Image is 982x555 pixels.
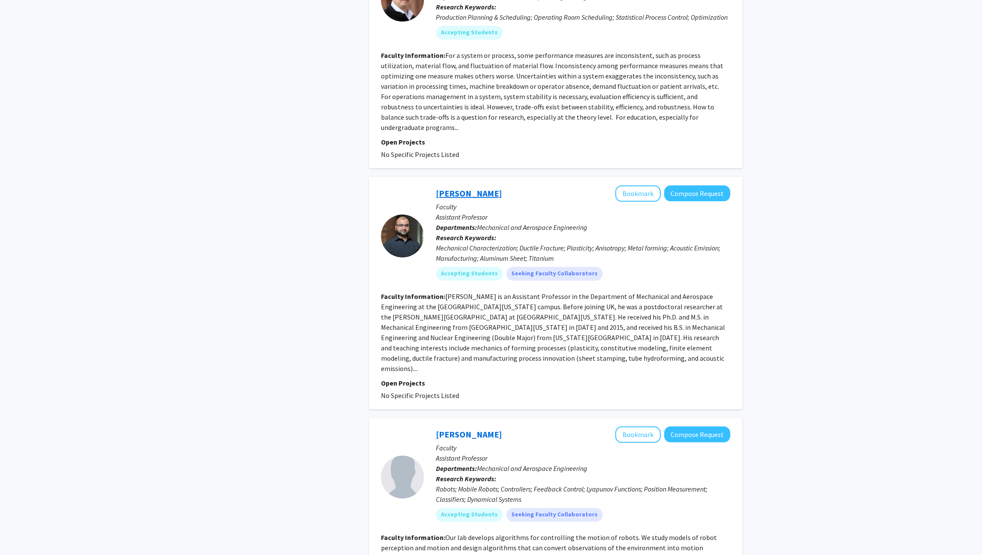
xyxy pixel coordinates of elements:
iframe: Chat [6,516,36,549]
p: Assistant Professor [436,212,730,222]
p: Assistant Professor [436,453,730,463]
mat-chip: Accepting Students [436,267,503,281]
fg-read-more: [PERSON_NAME] is an Assistant Professor in the Department of Mechanical and Aerospace Engineering... [381,292,725,373]
p: Faculty [436,443,730,453]
a: [PERSON_NAME] [436,188,502,199]
p: Open Projects [381,378,730,388]
div: Production Planning & Scheduling; Operating Room Scheduling; Statistical Process Control; Optimiz... [436,12,730,22]
span: Mechanical and Aerospace Engineering [477,223,587,232]
mat-chip: Accepting Students [436,508,503,522]
b: Faculty Information: [381,292,445,301]
button: Add Hasan Poonawala to Bookmarks [615,426,661,443]
p: Faculty [436,202,730,212]
div: Mechanical Characterization; Ductile Fracture; Plasticity; Anisotropy; Metal forming; Acoustic Em... [436,243,730,263]
b: Research Keywords: [436,474,496,483]
fg-read-more: For a system or process, some performance measures are inconsistent, such as process utilization,... [381,51,723,132]
mat-chip: Accepting Students [436,26,503,39]
button: Add Madhav Baral to Bookmarks [615,185,661,202]
span: Mechanical and Aerospace Engineering [477,464,587,473]
b: Departments: [436,223,477,232]
b: Research Keywords: [436,233,496,242]
b: Research Keywords: [436,3,496,11]
span: No Specific Projects Listed [381,391,459,400]
b: Faculty Information: [381,533,445,542]
button: Compose Request to Hasan Poonawala [664,426,730,442]
button: Compose Request to Madhav Baral [664,185,730,201]
span: No Specific Projects Listed [381,150,459,159]
b: Faculty Information: [381,51,445,60]
mat-chip: Seeking Faculty Collaborators [506,267,603,281]
a: [PERSON_NAME] [436,429,502,440]
b: Departments: [436,464,477,473]
mat-chip: Seeking Faculty Collaborators [506,508,603,522]
p: Open Projects [381,137,730,147]
div: Robots; Mobile Robots; Controllers; Feedback Control; Lyapunov Functions; Position Measurement; C... [436,484,730,504]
